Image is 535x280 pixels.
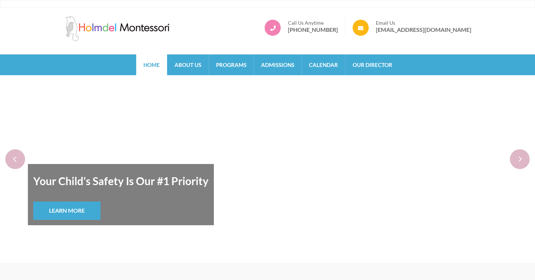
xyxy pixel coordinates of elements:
[136,54,167,75] a: Home
[209,54,254,75] a: Programs
[167,54,208,75] a: About Us
[345,54,399,75] a: Our Director
[288,20,338,26] span: Call Us Anytime
[5,149,25,169] div: prev
[288,26,338,33] a: [PHONE_NUMBER]
[33,169,208,192] strong: Your Child’s Safety Is Our #1 Priority
[64,16,171,41] img: Holmdel Montessori School
[254,54,301,75] a: Admissions
[302,54,345,75] a: Calendar
[376,26,471,33] a: [EMAIL_ADDRESS][DOMAIN_NAME]
[33,202,100,220] a: Learn More
[510,149,530,169] div: next
[376,20,471,26] span: Email Us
